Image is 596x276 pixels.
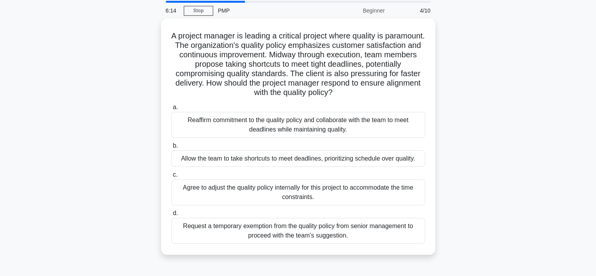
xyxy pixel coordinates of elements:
[171,150,425,167] div: Allow the team to take shortcuts to meet deadlines, prioritizing schedule over quality.
[213,3,321,18] div: PMP
[321,3,389,18] div: Beginner
[389,3,435,18] div: 4/10
[171,218,425,244] div: Request a temporary exemption from the quality policy from senior management to proceed with the ...
[170,31,426,98] h5: A project manager is leading a critical project where quality is paramount. The organization's qu...
[173,210,178,216] span: d.
[173,104,178,110] span: a.
[171,179,425,205] div: Agree to adjust the quality policy internally for this project to accommodate the time constraints.
[171,112,425,138] div: Reaffirm commitment to the quality policy and collaborate with the team to meet deadlines while m...
[173,142,178,149] span: b.
[184,6,213,16] a: Stop
[161,3,184,18] div: 6:14
[173,171,178,178] span: c.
